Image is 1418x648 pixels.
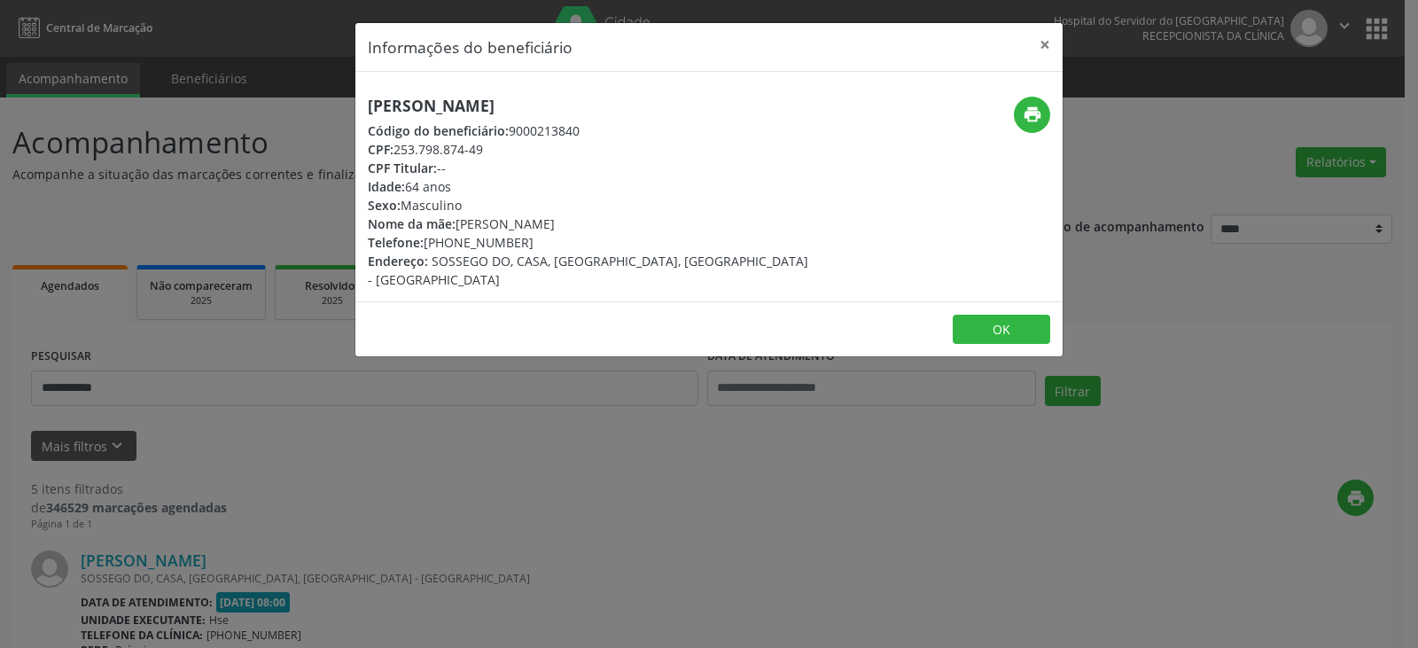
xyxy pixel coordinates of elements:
[368,196,814,215] div: Masculino
[368,177,814,196] div: 64 anos
[368,253,428,269] span: Endereço:
[1014,97,1050,133] button: print
[368,35,573,59] h5: Informações do beneficiário
[1023,105,1042,124] i: print
[368,97,814,115] h5: [PERSON_NAME]
[1027,23,1063,66] button: Close
[368,253,808,288] span: SOSSEGO DO, CASA, [GEOGRAPHIC_DATA], [GEOGRAPHIC_DATA] - [GEOGRAPHIC_DATA]
[368,141,393,158] span: CPF:
[368,234,424,251] span: Telefone:
[368,121,814,140] div: 9000213840
[953,315,1050,345] button: OK
[368,233,814,252] div: [PHONE_NUMBER]
[368,215,456,232] span: Nome da mãe:
[368,160,437,176] span: CPF Titular:
[368,215,814,233] div: [PERSON_NAME]
[368,140,814,159] div: 253.798.874-49
[368,197,401,214] span: Sexo:
[368,178,405,195] span: Idade:
[368,122,509,139] span: Código do beneficiário:
[368,159,814,177] div: --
